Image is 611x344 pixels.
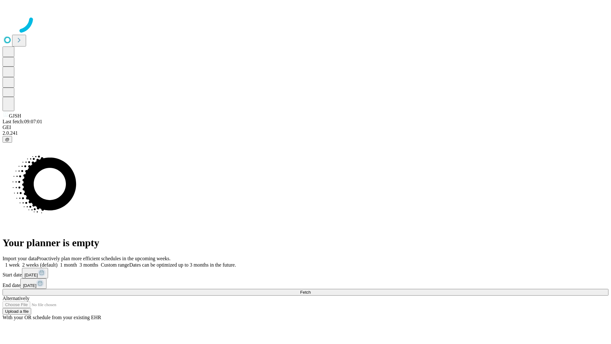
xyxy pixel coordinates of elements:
[3,136,12,143] button: @
[300,290,311,295] span: Fetch
[20,278,46,289] button: [DATE]
[3,268,608,278] div: Start date
[3,237,608,249] h1: Your planner is empty
[3,308,31,315] button: Upload a file
[37,256,171,261] span: Proactively plan more efficient schedules in the upcoming weeks.
[80,262,98,268] span: 3 months
[3,119,42,124] span: Last fetch: 09:07:01
[129,262,236,268] span: Dates can be optimized up to 3 months in the future.
[23,283,36,288] span: [DATE]
[3,278,608,289] div: End date
[9,113,21,118] span: GJSH
[25,273,38,277] span: [DATE]
[22,268,48,278] button: [DATE]
[3,256,37,261] span: Import your data
[101,262,129,268] span: Custom range
[3,296,29,301] span: Alternatively
[5,262,20,268] span: 1 week
[60,262,77,268] span: 1 month
[3,315,101,320] span: With your OR schedule from your existing EHR
[3,289,608,296] button: Fetch
[22,262,58,268] span: 2 weeks (default)
[3,130,608,136] div: 2.0.241
[5,137,10,142] span: @
[3,125,608,130] div: GEI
